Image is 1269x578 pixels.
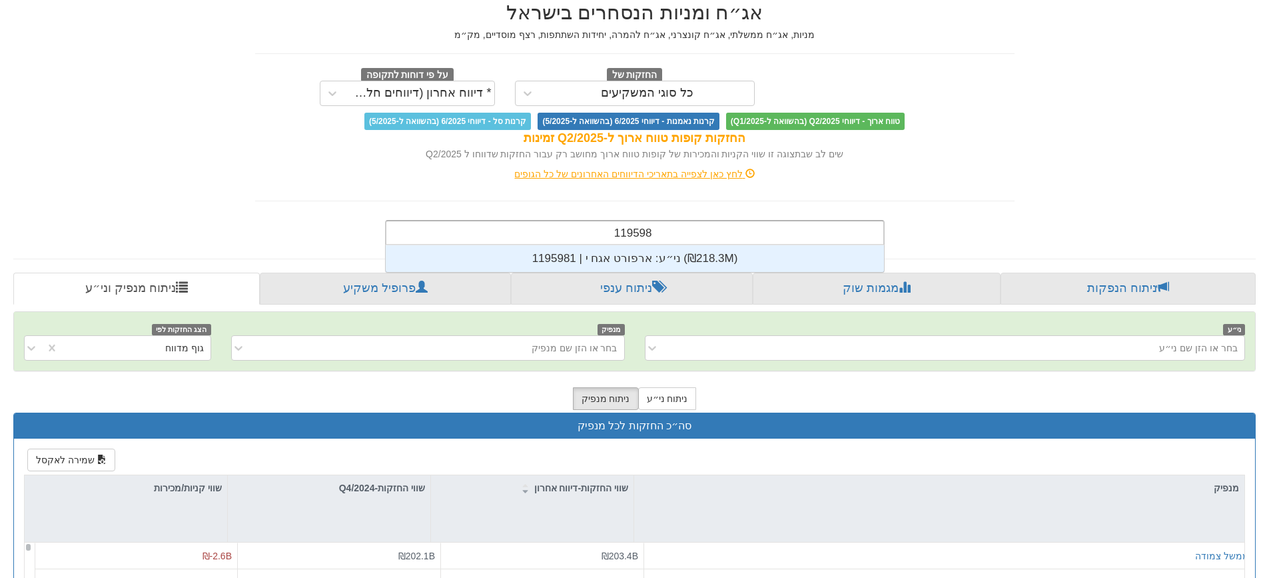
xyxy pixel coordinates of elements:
[573,387,639,410] button: ניתוח מנפיק
[361,68,454,83] span: על פי דוחות לתקופה
[386,245,884,272] div: grid
[255,1,1015,23] h2: אג״ח ומניות הנסחרים בישראל
[532,341,618,355] div: בחר או הזן שם מנפיק
[511,273,753,305] a: ניתוח ענפי
[1195,549,1249,563] button: ממשל צמודה
[598,324,625,335] span: מנפיק
[601,87,693,100] div: כל סוגי המשקיעים
[1223,324,1245,335] span: ני״ע
[255,130,1015,147] div: החזקות קופות טווח ארוך ל-Q2/2025 זמינות
[1159,341,1238,355] div: בחר או הזן שם ני״ע
[13,273,260,305] a: ניתוח מנפיק וני״ע
[638,387,697,410] button: ניתוח ני״ע
[634,475,1244,501] div: מנפיק
[27,449,115,471] button: שמירה לאקסל
[602,551,638,561] span: ₪203.4B
[228,475,430,501] div: שווי החזקות-Q4/2024
[386,245,884,272] div: ני״ע: ‏ארפורט אגח י | 1195981 ‎(₪218.3M)‎
[24,420,1245,432] h3: סה״כ החזקות לכל מנפיק
[726,113,905,130] span: טווח ארוך - דיווחי Q2/2025 (בהשוואה ל-Q1/2025)
[245,167,1025,181] div: לחץ כאן לצפייה בתאריכי הדיווחים האחרונים של כל הגופים
[538,113,719,130] span: קרנות נאמנות - דיווחי 6/2025 (בהשוואה ל-5/2025)
[1001,273,1256,305] a: ניתוח הנפקות
[260,273,510,305] a: פרופיל משקיע
[255,30,1015,40] h5: מניות, אג״ח ממשלתי, אג״ח קונצרני, אג״ח להמרה, יחידות השתתפות, רצף מוסדיים, מק״מ
[203,551,232,561] span: ₪-2.6B
[255,147,1015,161] div: שים לב שבתצוגה זו שווי הקניות והמכירות של קופות טווח ארוך מחושב רק עבור החזקות שדווחו ל Q2/2025
[348,87,492,100] div: * דיווח אחרון (דיווחים חלקיים)
[165,341,204,355] div: גוף מדווח
[364,113,531,130] span: קרנות סל - דיווחי 6/2025 (בהשוואה ל-5/2025)
[753,273,1000,305] a: מגמות שוק
[431,475,634,501] div: שווי החזקות-דיווח אחרון
[152,324,211,335] span: הצג החזקות לפי
[398,551,435,561] span: ₪202.1B
[607,68,663,83] span: החזקות של
[25,475,227,501] div: שווי קניות/מכירות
